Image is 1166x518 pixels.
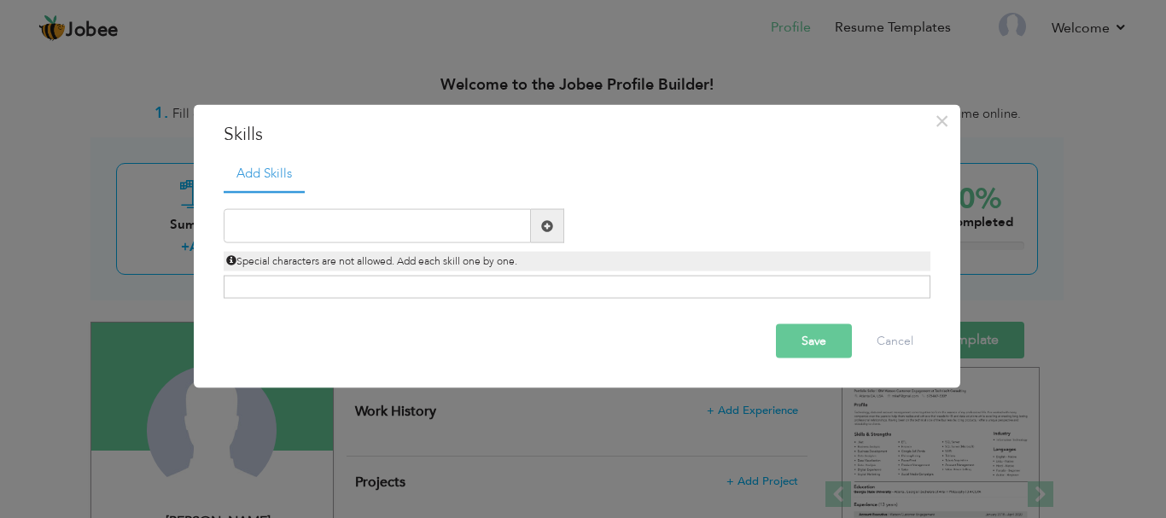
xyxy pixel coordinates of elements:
span: × [935,105,949,136]
span: Special characters are not allowed. Add each skill one by one. [226,254,517,268]
button: Cancel [860,324,930,358]
a: Add Skills [224,155,305,193]
h3: Skills [224,121,930,147]
button: Close [929,107,956,134]
button: Save [776,324,852,358]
